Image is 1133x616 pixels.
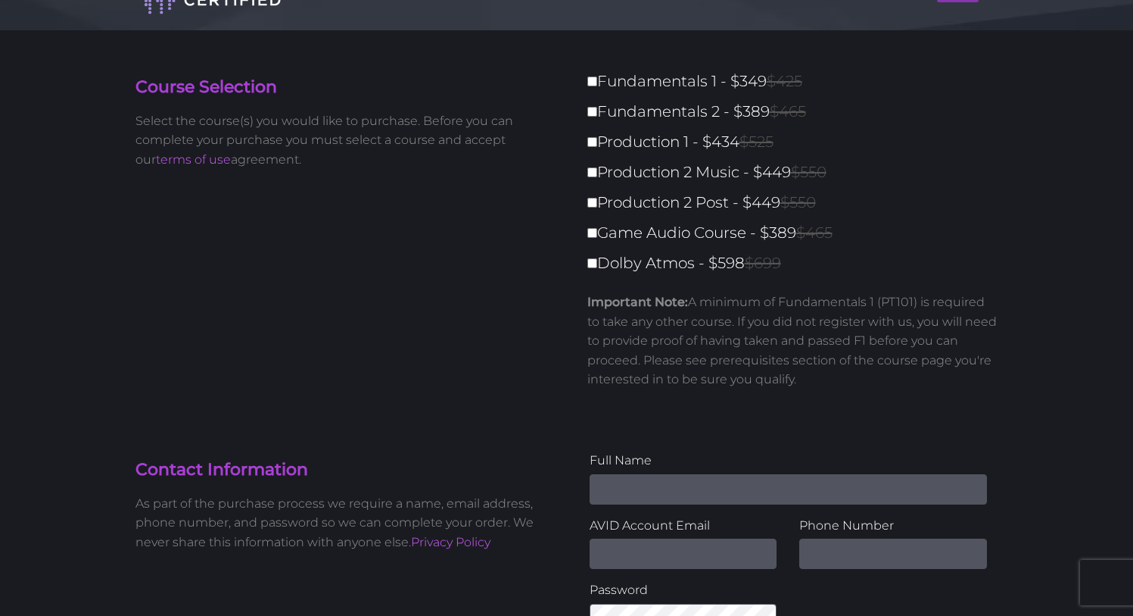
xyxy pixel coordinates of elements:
[587,189,1007,216] label: Production 2 Post - $449
[590,580,777,600] label: Password
[587,137,597,147] input: Production 1 - $434$525
[587,167,597,177] input: Production 2 Music - $449$550
[587,258,597,268] input: Dolby Atmos - $598$699
[799,516,987,536] label: Phone Number
[587,228,597,238] input: Game Audio Course - $389$465
[587,98,1007,125] label: Fundamentals 2 - $389
[590,516,777,536] label: AVID Account Email
[411,535,490,549] a: Privacy Policy
[156,152,231,167] a: terms of use
[587,292,998,389] p: A minimum of Fundamentals 1 (PT101) is required to take any other course. If you did not register...
[587,77,597,86] input: Fundamentals 1 - $349$425
[135,494,556,552] p: As part of the purchase process we require a name, email address, phone number, and password so w...
[135,458,556,482] h4: Contact Information
[587,107,597,117] input: Fundamentals 2 - $389$465
[587,129,1007,155] label: Production 1 - $434
[791,163,826,181] span: $550
[796,224,833,242] span: $465
[587,68,1007,95] label: Fundamentals 1 - $349
[587,198,597,208] input: Production 2 Post - $449$550
[135,76,556,99] h4: Course Selection
[587,220,1007,246] label: Game Audio Course - $389
[587,250,1007,277] label: Dolby Atmos - $598
[590,451,987,471] label: Full Name
[587,295,688,309] strong: Important Note:
[745,254,781,272] span: $699
[770,102,806,120] span: $465
[739,133,773,151] span: $525
[587,159,1007,186] label: Production 2 Music - $449
[135,111,556,170] p: Select the course(s) you would like to purchase. Before you can complete your purchase you must s...
[767,72,802,90] span: $425
[780,193,816,211] span: $550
